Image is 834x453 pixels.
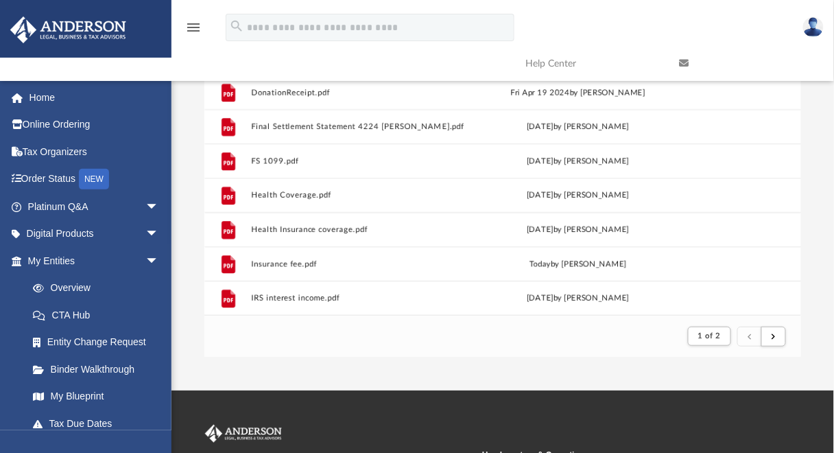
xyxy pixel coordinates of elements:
a: Tax Due Dates [19,410,180,437]
a: Overview [19,275,180,302]
a: Binder Walkthrough [19,356,180,383]
a: Platinum Q&Aarrow_drop_down [10,193,180,220]
button: Insurance fee.pdf [252,259,466,268]
button: 1 of 2 [688,327,731,346]
div: [DATE] by [PERSON_NAME] [471,121,685,133]
a: Help Center [515,36,669,91]
img: Anderson Advisors Platinum Portal [202,425,285,443]
a: Order StatusNEW [10,165,180,194]
button: Final Settlement Statement 4224 [PERSON_NAME].pdf [252,122,466,131]
button: Health Coverage.pdf [252,191,466,200]
a: CTA Hub [19,301,180,329]
div: [DATE] by [PERSON_NAME] [471,155,685,167]
i: search [229,19,244,34]
button: Health Insurance coverage.pdf [252,225,466,234]
a: Entity Change Request [19,329,180,356]
a: Home [10,84,180,111]
div: grid [204,73,801,315]
a: Digital Productsarrow_drop_down [10,220,180,248]
div: [DATE] by [PERSON_NAME] [471,189,685,202]
a: My Entitiesarrow_drop_down [10,247,180,275]
a: Online Ordering [10,111,180,139]
span: arrow_drop_down [145,220,173,248]
button: DonationReceipt.pdf [252,88,466,97]
span: arrow_drop_down [145,247,173,275]
div: [DATE] by [PERSON_NAME] [471,224,685,236]
button: IRS interest income.pdf [252,294,466,303]
span: 1 of 2 [698,332,721,340]
img: Anderson Advisors Platinum Portal [6,16,130,43]
span: arrow_drop_down [145,193,173,221]
a: My Blueprint [19,383,173,410]
button: FS 1099.pdf [252,156,466,165]
img: User Pic [803,17,824,37]
div: by [PERSON_NAME] [471,258,685,270]
div: [DATE] by [PERSON_NAME] [471,292,685,305]
div: NEW [79,169,109,189]
a: menu [185,26,202,36]
a: Tax Organizers [10,138,180,165]
div: Fri Apr 19 2024 by [PERSON_NAME] [471,86,685,99]
span: today [529,260,551,268]
i: menu [185,19,202,36]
